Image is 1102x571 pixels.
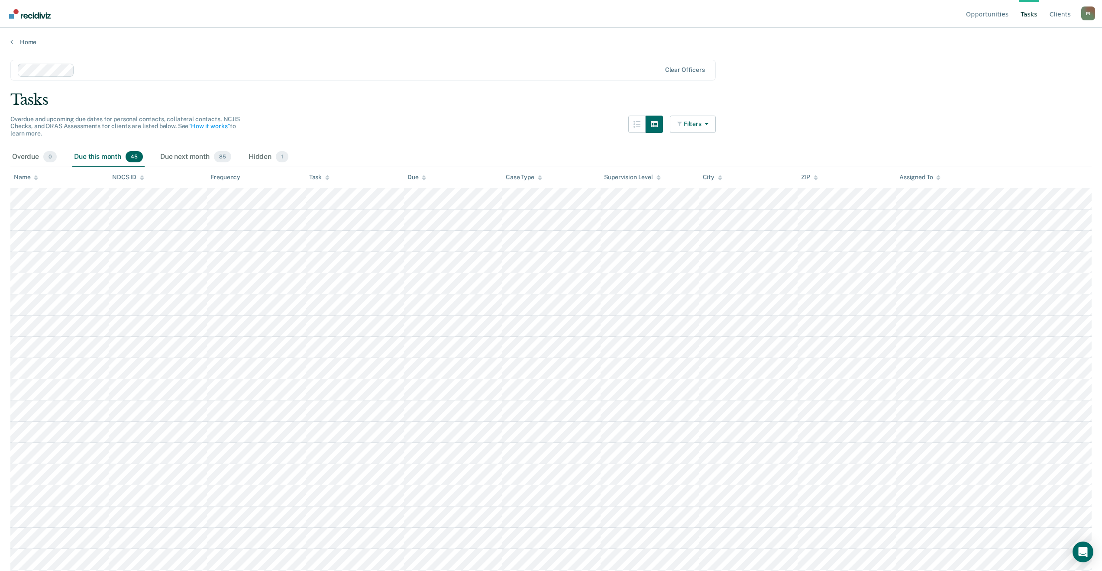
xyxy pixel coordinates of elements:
div: Assigned To [899,174,940,181]
span: Overdue and upcoming due dates for personal contacts, collateral contacts, NCJIS Checks, and ORAS... [10,116,240,137]
div: Task [309,174,330,181]
div: Overdue0 [10,148,58,167]
div: Name [14,174,38,181]
span: 1 [276,151,288,162]
div: Due [407,174,427,181]
div: ZIP [801,174,818,181]
div: City [703,174,722,181]
div: Case Type [506,174,542,181]
button: Filters [670,116,716,133]
div: Tasks [10,91,1092,109]
div: Clear officers [665,66,705,74]
button: Profile dropdown button [1081,6,1095,20]
div: Frequency [210,174,240,181]
a: Home [10,38,1092,46]
div: Supervision Level [604,174,661,181]
div: Hidden1 [247,148,290,167]
div: Open Intercom Messenger [1073,542,1093,562]
div: Due this month45 [72,148,145,167]
a: “How it works” [188,123,230,129]
div: Due next month85 [158,148,233,167]
div: NDCS ID [112,174,144,181]
span: 85 [214,151,231,162]
img: Recidiviz [9,9,51,19]
span: 45 [126,151,143,162]
div: P J [1081,6,1095,20]
span: 0 [43,151,57,162]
